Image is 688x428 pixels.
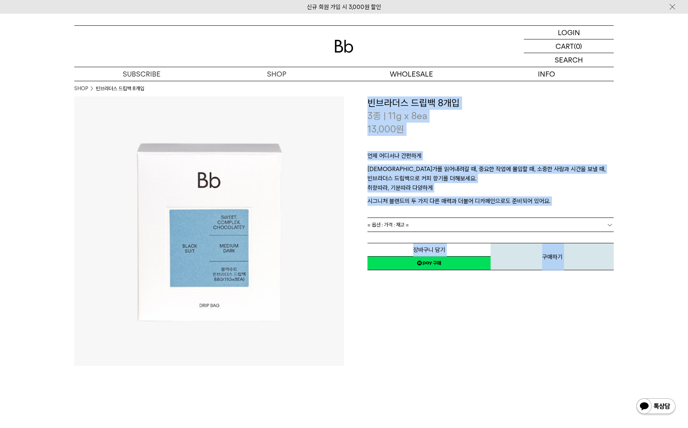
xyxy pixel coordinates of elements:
[636,398,676,416] img: 카카오톡 채널 1:1 채팅 버튼
[367,243,491,257] button: 장바구니 담기
[555,39,574,53] p: CART
[396,123,404,135] span: 원
[367,196,614,206] p: 시그니처 블렌드의 두 가지 다른 매력과 더불어 디카페인으로도 준비되어 있어요.
[74,96,344,366] img: 빈브라더스 드립백 8개입
[367,109,614,123] p: 3종 | 11g x 8ea
[209,67,344,81] a: SHOP
[555,53,583,67] p: SEARCH
[479,67,614,81] p: INFO
[524,26,614,39] a: LOGIN
[74,85,88,93] a: SHOP
[558,26,580,39] p: LOGIN
[74,67,209,81] a: SUBSCRIBE
[367,164,614,183] p: [DEMOGRAPHIC_DATA]가를 읽어내려갈 때, 중요한 작업에 몰입할 때, 소중한 사람과 시간을 보낼 때, 빈브라더스 드립백으로 커피 향기를 더해보세요.
[367,151,614,164] p: 언제 어디서나 간편하게
[574,39,582,53] p: (0)
[367,218,409,232] span: = 옵션 : 가격 : 재고 =
[367,183,614,196] p: 취향따라, 기분따라 다양하게
[96,85,144,93] li: 빈브라더스 드립백 8개입
[335,40,353,53] img: 로고
[524,39,614,53] a: CART (0)
[367,256,491,270] a: 새창
[367,96,614,110] h3: 빈브라더스 드립백 8개입
[367,123,404,136] p: 13,000
[491,243,614,270] button: 구매하기
[344,67,479,81] p: WHOLESALE
[307,4,381,11] a: 신규 회원 가입 시 3,000원 할인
